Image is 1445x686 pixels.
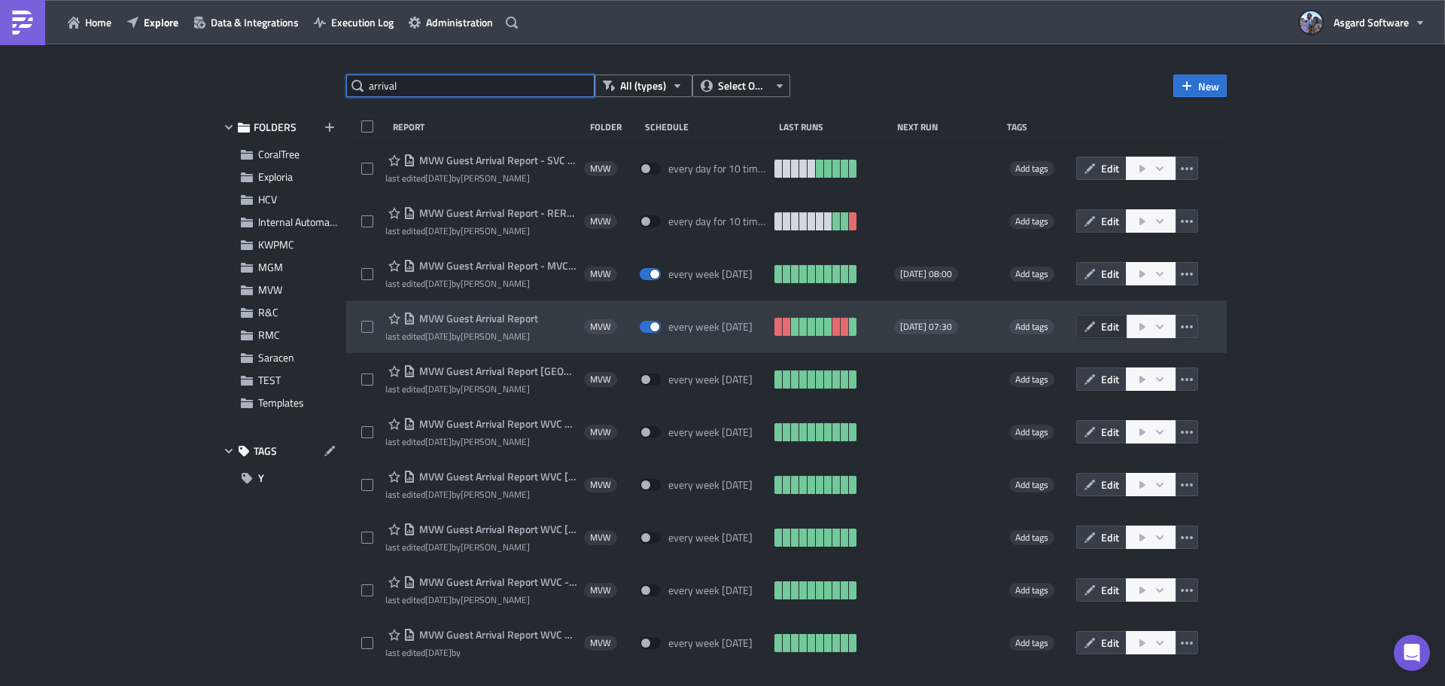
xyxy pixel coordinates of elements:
span: TAGS [254,444,277,458]
time: 2025-04-16T18:40:38Z [425,329,452,343]
div: last edited by [PERSON_NAME] [385,436,576,447]
span: Edit [1101,529,1119,545]
span: MVW [590,321,611,333]
span: Add tags [1015,425,1048,439]
img: Avatar [1298,10,1324,35]
span: CoralTree [258,146,300,162]
button: Y [218,467,342,489]
span: Edit [1101,424,1119,440]
span: Add tags [1009,530,1054,545]
div: Last Runs [779,121,890,133]
span: MVW Guest Arrival Report SVC Mountain Vista Complex [415,364,576,378]
span: MVW Guest Arrival Report - SVC Vistana Villages [415,154,576,167]
span: MVW [258,282,282,297]
time: 2025-07-02T20:50:24Z [425,171,452,185]
span: [DATE] 08:00 [900,268,952,280]
span: Add tags [1009,425,1054,440]
button: Edit [1076,420,1127,444]
time: 2024-05-08T22:26:23Z [425,434,452,449]
div: last edited by [PERSON_NAME] [385,278,576,289]
span: Add tags [1009,161,1054,176]
span: MVW Guest Arrival Report - RERUN [415,206,576,220]
input: Search Reports [346,75,595,97]
div: every week on Monday [668,531,753,544]
span: MVW Guest Arrival Report - MVC - Waikiki [415,259,576,273]
span: KWPMC [258,236,294,252]
span: Add tags [1015,583,1048,597]
span: MGM [258,259,283,275]
time: 2025-06-03T18:04:04Z [425,645,452,660]
div: last edited by [PERSON_NAME] [385,331,538,342]
span: New [1198,78,1219,94]
time: 2024-10-14T20:34:19Z [425,224,452,238]
div: Next Run [897,121,1000,133]
span: Add tags [1015,477,1048,492]
button: Edit [1076,157,1127,180]
span: Add tags [1015,214,1048,228]
span: MVW Guest Arrival Report [415,312,538,325]
button: All (types) [595,75,692,97]
span: Edit [1101,582,1119,598]
time: 2024-05-08T22:29:58Z [425,540,452,554]
span: Y [258,467,264,489]
span: Edit [1101,160,1119,176]
div: every day for 10 times [668,162,768,175]
span: Add tags [1015,372,1048,386]
span: Add tags [1009,372,1054,387]
span: Edit [1101,635,1119,651]
div: last edited by [385,647,576,658]
div: last edited by [PERSON_NAME] [385,383,576,395]
button: Data & Integrations [186,11,306,34]
span: Add tags [1015,530,1048,544]
button: New [1173,75,1227,97]
span: Internal Automation [258,214,347,230]
span: Edit [1101,477,1119,492]
button: Edit [1076,526,1127,549]
span: Add tags [1009,636,1054,651]
span: MVW [590,584,611,596]
span: Add tags [1015,319,1048,334]
span: Add tags [1015,267,1048,281]
img: PushMetrics [11,11,35,35]
span: Execution Log [331,14,394,30]
button: Edit [1076,262,1127,285]
span: MVW [590,268,611,280]
span: MVW Guest Arrival Report WVC Ka'anapali Ocean Resort Villas [415,628,576,642]
button: Execution Log [306,11,401,34]
div: every week on Monday [668,636,753,650]
div: every week on Monday [668,425,753,439]
span: Saracen [258,349,294,365]
div: Folder [590,121,637,133]
a: Explore [119,11,186,34]
span: MVW [590,426,611,438]
div: every day for 10 times [668,215,768,228]
span: MVW [590,163,611,175]
time: 2024-05-08T22:00:08Z [425,382,452,396]
button: Select Owner [692,75,790,97]
span: MVW [590,532,611,544]
span: Edit [1101,266,1119,282]
span: Add tags [1009,319,1054,334]
div: Open Intercom Messenger [1394,635,1430,671]
span: Edit [1101,319,1119,334]
span: [DATE] 07:30 [900,321,952,333]
button: Edit [1076,315,1127,338]
span: Asgard Software [1334,14,1409,30]
span: MVW [590,373,611,386]
time: 2024-05-08T22:27:10Z [425,487,452,502]
span: TEST [258,372,281,388]
button: Asgard Software [1291,6,1434,39]
button: Administration [401,11,500,34]
span: Add tags [1015,161,1048,175]
button: Edit [1076,578,1127,602]
span: MVW Guest Arrival Report WVC Mission Hills [415,523,576,536]
span: HCV [258,191,277,207]
div: last edited by [PERSON_NAME] [385,172,576,184]
button: Home [60,11,119,34]
span: MVW Guest Arrival Report WVC - Los Cabos Complex [415,575,576,589]
div: every week on Monday [668,373,753,386]
span: R&C [258,304,278,320]
button: Edit [1076,631,1127,654]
